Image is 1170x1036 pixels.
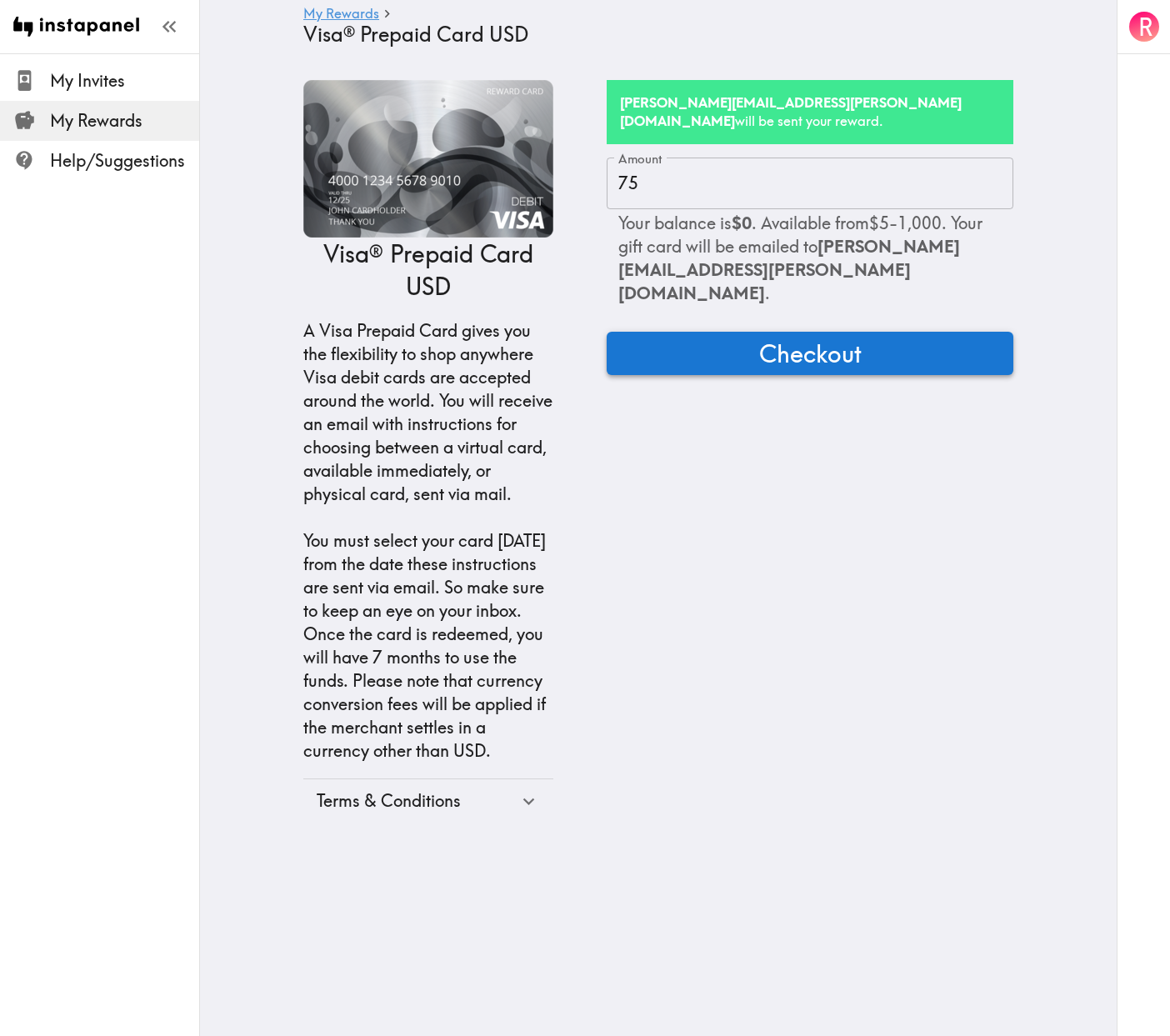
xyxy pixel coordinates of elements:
[303,23,1000,47] h4: Visa® Prepaid Card USD
[1138,13,1152,42] span: R
[50,149,199,173] span: Help/Suggestions
[620,93,1000,131] h6: will be sent your reward.
[50,109,199,133] span: My Rewards
[618,213,982,303] span: Your balance is . Available from $5 - 1,000 . Your gift card will be emailed to .
[303,779,553,823] div: Terms & Conditions
[303,319,553,763] p: A Visa Prepaid Card gives you the flexibility to shop anywhere Visa debit cards are accepted arou...
[618,150,662,168] label: Amount
[1127,10,1161,43] button: R
[303,80,553,238] img: Visa® Prepaid Card USD
[303,238,553,303] p: Visa® Prepaid Card USD
[620,94,962,129] b: [PERSON_NAME][EMAIL_ADDRESS][PERSON_NAME][DOMAIN_NAME]
[607,332,1013,375] button: Checkout
[759,337,862,370] span: Checkout
[732,213,752,233] b: $0
[303,7,379,23] a: My Rewards
[50,69,199,93] span: My Invites
[618,236,960,303] span: [PERSON_NAME][EMAIL_ADDRESS][PERSON_NAME][DOMAIN_NAME]
[317,789,517,813] div: Terms & Conditions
